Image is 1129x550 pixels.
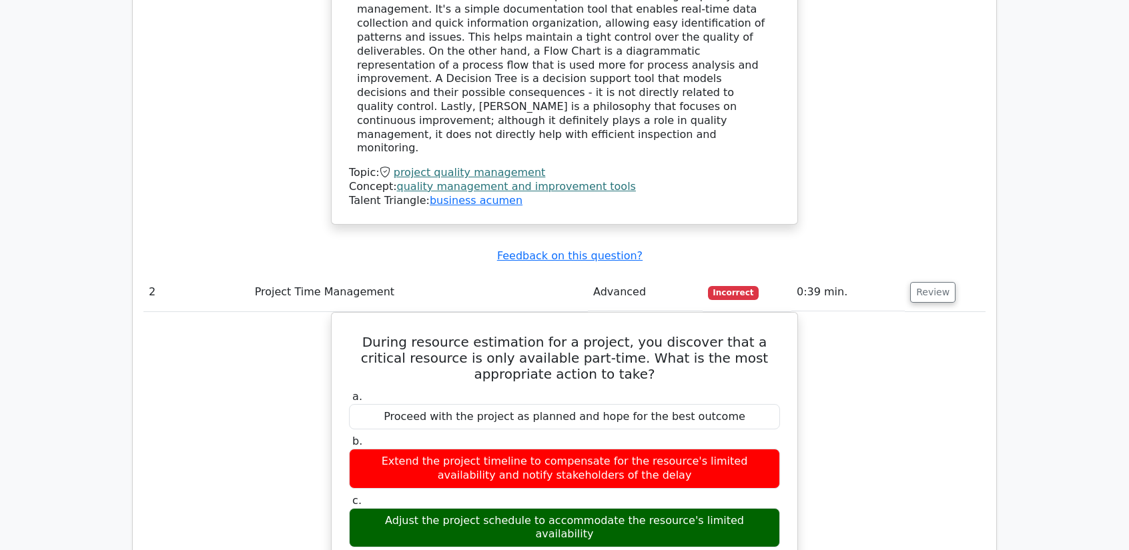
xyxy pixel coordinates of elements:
div: Extend the project timeline to compensate for the resource's limited availability and notify stak... [349,449,780,489]
span: a. [352,390,362,403]
td: 0:39 min. [791,273,905,311]
a: project quality management [394,166,546,179]
div: Talent Triangle: [349,166,780,207]
div: Topic: [349,166,780,180]
h5: During resource estimation for a project, you discover that a critical resource is only available... [348,334,781,382]
div: Adjust the project schedule to accommodate the resource's limited availability [349,508,780,548]
td: Project Time Management [250,273,588,311]
span: c. [352,494,362,507]
td: 2 [143,273,250,311]
a: business acumen [430,194,522,207]
a: quality management and improvement tools [397,180,636,193]
button: Review [910,282,956,303]
span: b. [352,435,362,447]
span: Incorrect [708,286,759,299]
td: Advanced [588,273,702,311]
div: Concept: [349,180,780,194]
a: Feedback on this question? [497,249,643,262]
div: Proceed with the project as planned and hope for the best outcome [349,404,780,430]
